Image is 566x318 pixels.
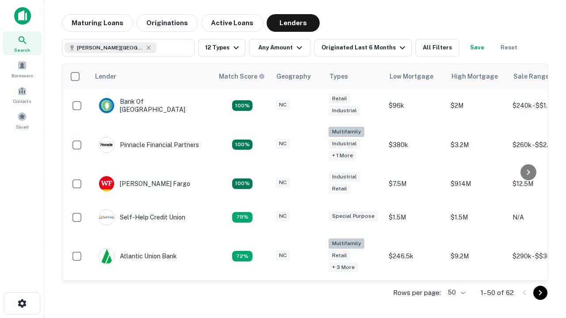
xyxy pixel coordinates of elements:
div: Sale Range [513,71,549,82]
div: Capitalize uses an advanced AI algorithm to match your search with the best lender. The match sco... [219,72,265,81]
td: $96k [384,89,446,122]
th: Capitalize uses an advanced AI algorithm to match your search with the best lender. The match sco... [214,64,271,89]
iframe: Chat Widget [522,247,566,290]
div: Industrial [329,139,360,149]
th: High Mortgage [446,64,508,89]
div: NC [275,178,290,188]
p: 1–50 of 62 [481,288,514,298]
td: $380k [384,122,446,167]
a: Saved [3,108,42,132]
td: $914M [446,167,508,201]
div: Special Purpose [329,211,378,221]
button: Active Loans [201,14,263,32]
div: Retail [329,250,351,261]
p: Rows per page: [393,288,441,298]
img: picture [99,137,114,152]
div: [PERSON_NAME] Fargo [99,176,190,192]
td: $200k [384,278,446,312]
div: Retail [329,94,351,104]
div: Retail [329,184,351,194]
th: Low Mortgage [384,64,446,89]
div: Multifamily [329,238,364,249]
button: All Filters [415,39,459,57]
div: High Mortgage [451,71,498,82]
div: Pinnacle Financial Partners [99,137,199,153]
span: [PERSON_NAME][GEOGRAPHIC_DATA], [GEOGRAPHIC_DATA] [77,44,143,52]
button: Any Amount [249,39,311,57]
div: Matching Properties: 14, hasApolloMatch: undefined [232,100,252,111]
a: Borrowers [3,57,42,81]
div: Self-help Credit Union [99,209,185,225]
div: + 1 more [329,151,356,161]
div: 50 [444,286,467,299]
div: Types [329,71,348,82]
td: $246.5k [384,234,446,279]
span: Saved [16,123,29,130]
th: Lender [90,64,214,89]
div: Originated Last 6 Months [321,42,408,53]
img: picture [99,210,114,225]
div: Matching Properties: 15, hasApolloMatch: undefined [232,178,252,189]
div: Matching Properties: 11, hasApolloMatch: undefined [232,212,252,223]
h6: Match Score [219,72,263,81]
button: Go to next page [533,286,547,300]
div: Industrial [329,172,360,182]
td: $3.3M [446,278,508,312]
button: Reset [495,39,523,57]
div: NC [275,250,290,261]
button: Originated Last 6 Months [314,39,412,57]
div: Geography [276,71,311,82]
span: Search [14,46,30,53]
div: NC [275,139,290,149]
th: Types [324,64,384,89]
td: $1.5M [384,201,446,234]
img: picture [99,249,114,264]
div: + 3 more [329,262,358,273]
div: Matching Properties: 10, hasApolloMatch: undefined [232,251,252,261]
a: Search [3,31,42,55]
button: Save your search to get updates of matches that match your search criteria. [463,39,491,57]
td: $3.2M [446,122,508,167]
div: Atlantic Union Bank [99,248,177,264]
span: Contacts [13,98,31,105]
div: NC [275,211,290,221]
img: capitalize-icon.png [14,7,31,25]
span: Borrowers [11,72,33,79]
div: Industrial [329,106,360,116]
div: Matching Properties: 25, hasApolloMatch: undefined [232,140,252,150]
td: $2M [446,89,508,122]
button: 12 Types [198,39,245,57]
div: NC [275,100,290,110]
button: Originations [137,14,198,32]
td: $1.5M [446,201,508,234]
a: Contacts [3,83,42,106]
img: picture [99,98,114,113]
img: picture [99,176,114,191]
div: Lender [95,71,116,82]
button: Maturing Loans [62,14,133,32]
div: Bank Of [GEOGRAPHIC_DATA] [99,98,205,114]
div: Low Mortgage [390,71,433,82]
td: $9.2M [446,234,508,279]
th: Geography [271,64,324,89]
div: Multifamily [329,127,364,137]
button: Lenders [267,14,320,32]
td: $7.5M [384,167,446,201]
